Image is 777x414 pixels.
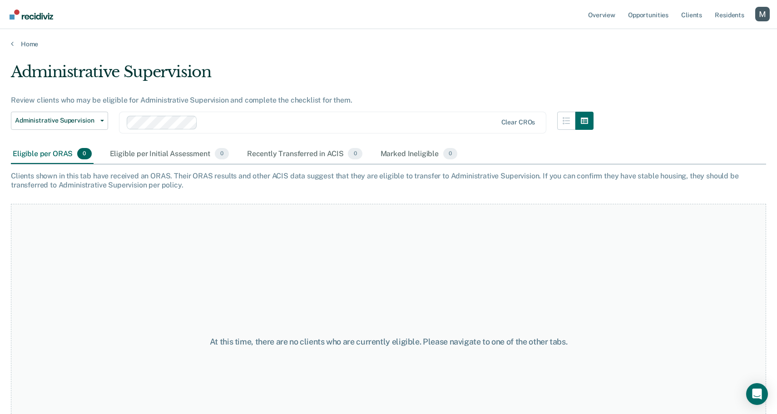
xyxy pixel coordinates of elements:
[11,96,594,104] div: Review clients who may be eligible for Administrative Supervision and complete the checklist for ...
[245,144,364,164] div: Recently Transferred in ACIS0
[379,144,460,164] div: Marked Ineligible0
[501,118,535,126] div: Clear CROs
[348,148,362,160] span: 0
[10,10,53,20] img: Recidiviz
[200,337,577,347] div: At this time, there are no clients who are currently eligible. Please navigate to one of the othe...
[108,144,231,164] div: Eligible per Initial Assessment0
[215,148,229,160] span: 0
[11,172,766,189] div: Clients shown in this tab have received an ORAS. Their ORAS results and other ACIS data suggest t...
[15,117,97,124] span: Administrative Supervision
[746,383,768,405] div: Open Intercom Messenger
[77,148,91,160] span: 0
[11,63,594,89] div: Administrative Supervision
[443,148,457,160] span: 0
[11,112,108,130] button: Administrative Supervision
[11,40,766,48] a: Home
[755,7,770,21] button: Profile dropdown button
[11,144,94,164] div: Eligible per ORAS0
